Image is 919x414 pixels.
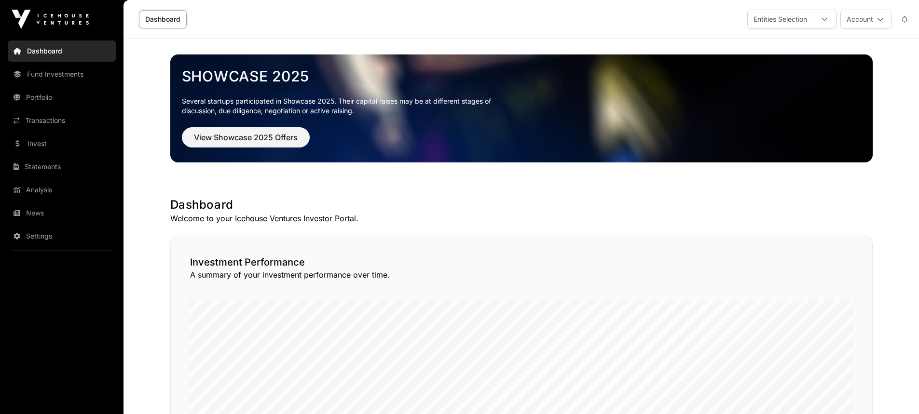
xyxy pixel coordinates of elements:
[8,179,116,200] a: Analysis
[8,226,116,247] a: Settings
[8,40,116,62] a: Dashboard
[840,10,892,29] button: Account
[170,213,873,224] p: Welcome to your Icehouse Ventures Investor Portal.
[170,54,873,162] img: Showcase 2025
[8,64,116,85] a: Fund Investments
[182,96,506,116] p: Several startups participated in Showcase 2025. Their capital raises may be at different stages o...
[139,10,187,28] a: Dashboard
[748,10,813,28] div: Entities Selection
[182,127,310,147] button: View Showcase 2025 Offers
[12,10,89,29] img: Icehouse Ventures Logo
[182,67,861,85] a: Showcase 2025
[182,137,310,147] a: View Showcase 2025 Offers
[8,87,116,108] a: Portfolio
[194,132,298,143] span: View Showcase 2025 Offers
[8,156,116,177] a: Statements
[8,133,116,154] a: Invest
[8,110,116,131] a: Transactions
[190,269,853,280] p: A summary of your investment performance over time.
[190,255,853,269] h2: Investment Performance
[8,202,116,224] a: News
[170,197,873,213] h1: Dashboard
